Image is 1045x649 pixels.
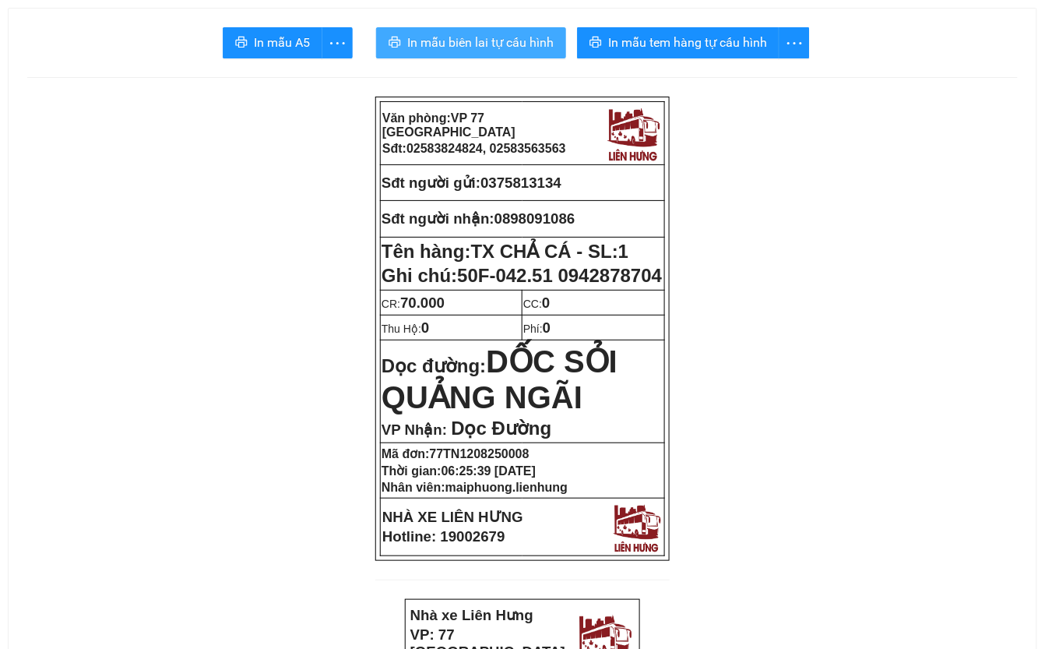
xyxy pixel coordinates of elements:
[235,36,248,51] span: printer
[410,607,533,623] strong: Nhà xe Liên Hưng
[603,104,663,163] img: logo
[608,33,767,52] span: In mẫu tem hàng tự cấu hình
[779,34,809,53] span: more
[322,34,352,53] span: more
[577,27,779,58] button: printerIn mẫu tem hàng tự cấu hình
[382,323,429,335] span: Thu Hộ:
[406,142,566,155] span: 02583824824, 02583563563
[542,295,550,311] span: 0
[543,319,551,336] span: 0
[480,175,561,191] span: 0375813134
[442,464,537,478] span: 06:25:39 [DATE]
[407,33,554,52] span: In mẫu biên lai tự cấu hình
[382,464,536,478] strong: Thời gian:
[382,421,447,438] span: VP Nhận:
[471,241,629,262] span: TX CHẢ CÁ - SL:
[430,447,530,460] span: 77TN1208250008
[322,27,353,58] button: more
[523,323,551,335] span: Phí:
[382,241,628,262] strong: Tên hàng:
[389,36,401,51] span: printer
[523,298,551,310] span: CC:
[382,447,530,460] strong: Mã đơn:
[445,481,568,494] span: maiphuong.lienhung
[779,27,810,58] button: more
[618,241,628,262] span: 1
[610,500,663,554] img: logo
[382,344,617,414] span: DỐC SỎI QUẢNG NGÃI
[382,509,523,525] strong: NHÀ XE LIÊN HƯNG
[421,319,429,336] span: 0
[589,36,602,51] span: printer
[376,27,566,58] button: printerIn mẫu biên lai tự cấu hình
[382,481,568,494] strong: Nhân viên:
[254,33,310,52] span: In mẫu A5
[382,175,480,191] strong: Sđt người gửi:
[382,210,494,227] strong: Sđt người nhận:
[494,210,575,227] span: 0898091086
[457,265,662,286] span: 50F-042.51 0942878704
[382,111,515,139] span: VP 77 [GEOGRAPHIC_DATA]
[382,142,566,155] strong: Sđt:
[451,418,551,439] span: Dọc Đường
[400,295,445,311] span: 70.000
[382,111,515,139] strong: Văn phòng:
[382,355,617,412] strong: Dọc đường:
[382,298,445,310] span: CR:
[382,265,662,286] span: Ghi chú:
[223,27,322,58] button: printerIn mẫu A5
[382,528,505,545] strong: Hotline: 19002679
